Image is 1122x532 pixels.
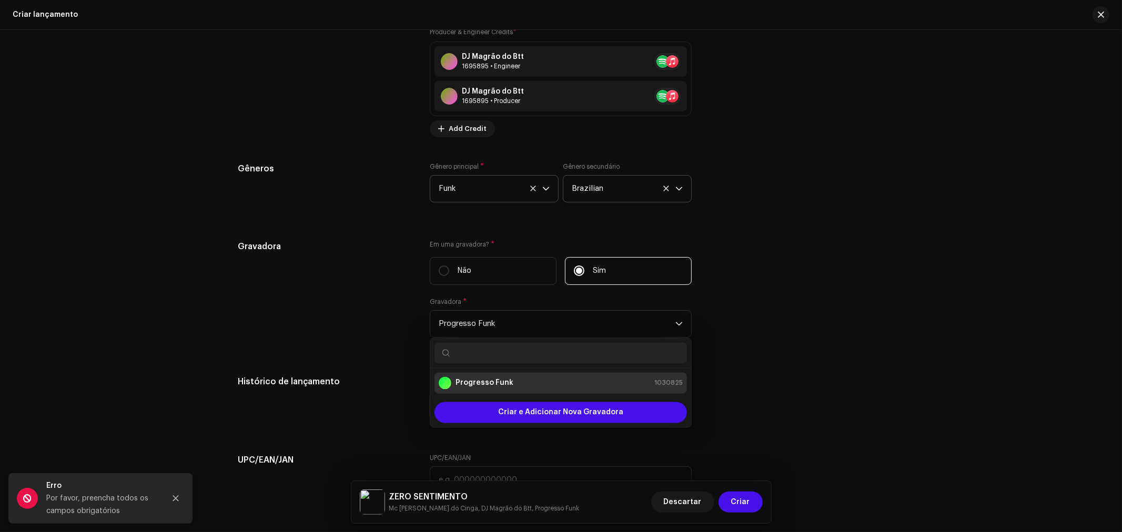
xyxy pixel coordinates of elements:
ul: Option List [430,369,691,398]
small: 1030825 [654,378,683,388]
p: Sim [593,265,606,277]
p: Não [458,265,471,277]
img: 0bd5d5eb-4356-4c12-bf54-7f5b69f6ba79 [360,489,385,515]
h5: Histórico de lançamento [238,375,413,388]
button: Descartar [651,492,714,513]
div: Producer [462,97,524,105]
button: Add Credit [430,120,495,137]
div: DJ Magrão do Btt [462,87,524,96]
span: Descartar [664,492,702,513]
h5: ZERO SENTIMENTO [389,490,580,503]
label: Gênero principal [430,162,484,171]
label: Em uma gravadora? [430,240,692,249]
span: Criar e Adicionar Nova Gravadora [498,402,623,423]
label: UPC/EAN/JAN [430,454,471,462]
span: Add Credit [449,118,487,139]
button: Close [165,488,186,509]
div: dropdown trigger [675,311,683,337]
li: Progresso Funk [434,373,687,394]
input: e.g. 000000000000 [430,466,692,494]
small: ZERO SENTIMENTO [389,503,580,514]
h5: Gravadora [238,240,413,253]
span: Criar [731,492,750,513]
span: Brazilian [572,176,675,202]
div: dropdown trigger [542,176,550,202]
span: Progresso Funk [439,311,675,337]
strong: Progresso Funk [456,378,513,388]
button: Criar [719,492,763,513]
div: Engineer [462,62,524,70]
div: Erro [46,479,157,492]
label: Gravadora [430,298,467,306]
small: Producer & Engineer Credits [430,29,513,35]
h5: UPC/EAN/JAN [238,454,413,466]
h5: Gêneros [238,162,413,175]
span: Funk [439,176,542,202]
div: Por favor, preencha todos os campos obrigatórios [46,492,157,517]
div: dropdown trigger [675,176,683,202]
label: Gênero secundário [563,162,620,171]
div: DJ Magrão do Btt [462,53,524,61]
